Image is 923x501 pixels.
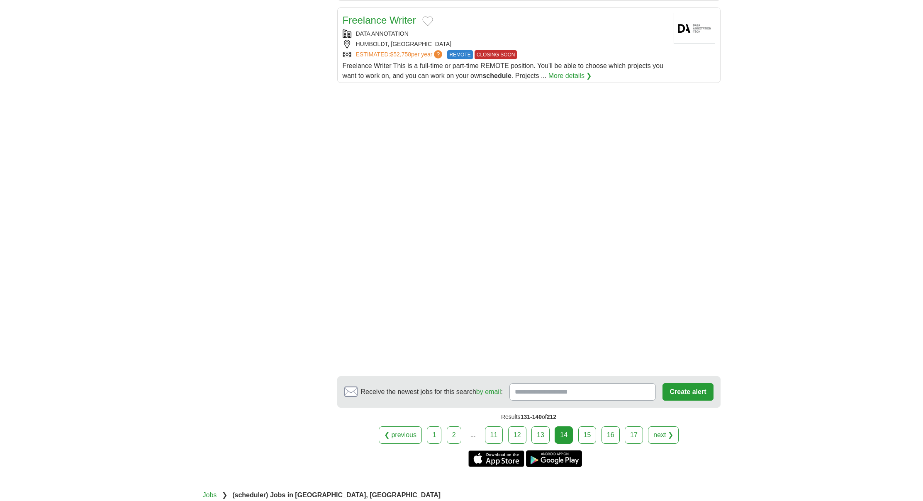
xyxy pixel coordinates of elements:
[526,450,582,467] a: Get the Android app
[337,90,721,370] iframe: Ads by Google
[555,426,573,444] div: 14
[648,426,679,444] a: next ❯
[390,51,411,58] span: $52,758
[337,408,721,426] div: Results of
[222,491,227,499] span: ❯
[232,491,441,499] strong: (scheduler) Jobs in [GEOGRAPHIC_DATA], [GEOGRAPHIC_DATA]
[468,450,524,467] a: Get the iPhone app
[521,413,542,420] span: 131-140
[343,62,663,79] span: Freelance Writer This is a full-time or part-time REMOTE position. You'll be able to choose which...
[602,426,620,444] a: 16
[343,15,416,26] a: Freelance Writer
[662,383,713,401] button: Create alert
[427,426,441,444] a: 1
[203,491,217,499] a: Jobs
[447,426,461,444] a: 2
[343,29,667,38] div: DATA ANNOTATION
[379,426,422,444] a: ❮ previous
[465,427,481,443] div: ...
[482,72,511,79] strong: schedule
[475,50,517,59] span: CLOSING SOON
[674,13,715,44] img: Company logo
[434,50,442,58] span: ?
[422,16,433,26] button: Add to favorite jobs
[531,426,550,444] a: 13
[343,40,667,49] div: HUMBOLDT, [GEOGRAPHIC_DATA]
[625,426,643,444] a: 17
[476,388,501,395] a: by email
[548,71,592,81] a: More details ❯
[356,50,444,59] a: ESTIMATED:$52,758per year?
[447,50,472,59] span: REMOTE
[361,387,503,397] span: Receive the newest jobs for this search :
[508,426,526,444] a: 12
[578,426,597,444] a: 15
[547,413,556,420] span: 212
[485,426,503,444] a: 11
